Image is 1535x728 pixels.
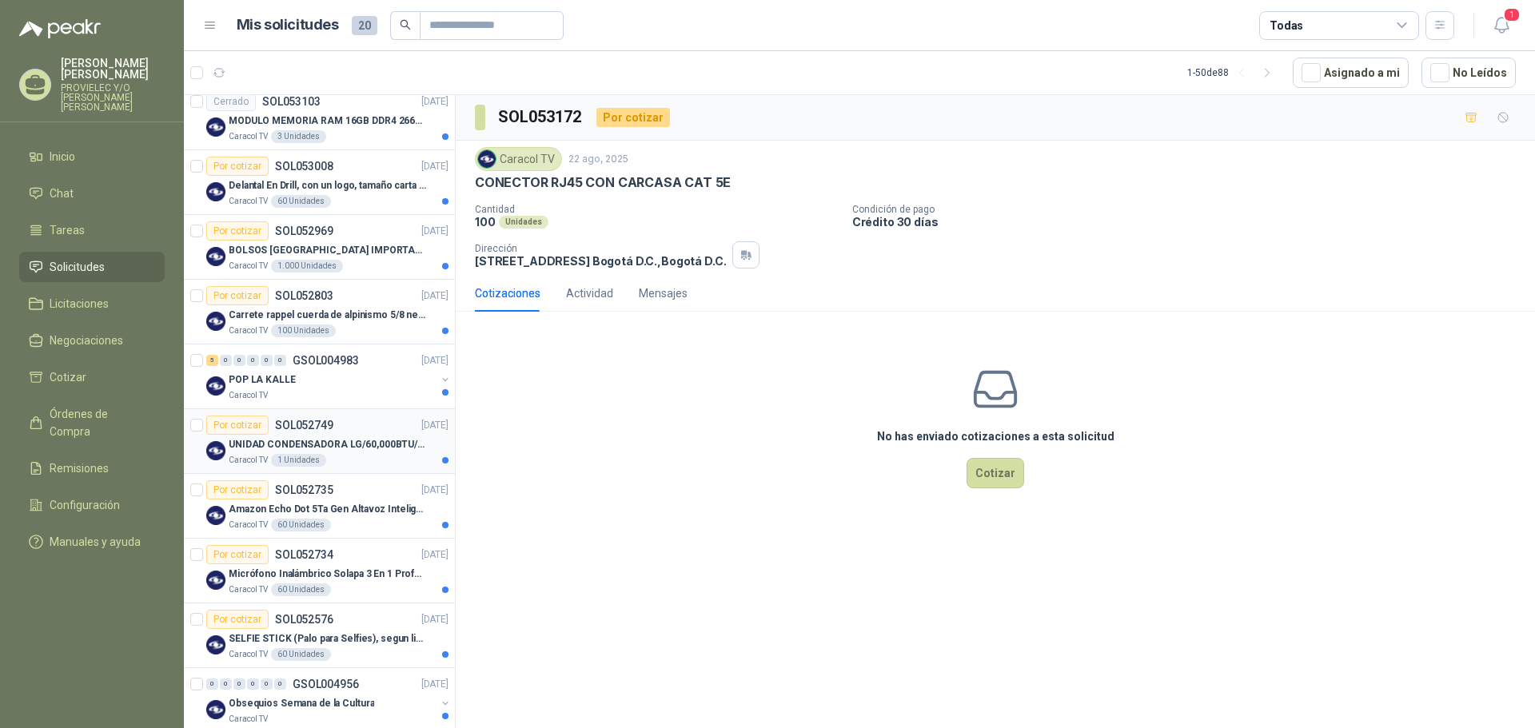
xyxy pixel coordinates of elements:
[421,547,449,563] p: [DATE]
[1187,60,1280,86] div: 1 - 50 de 88
[206,351,452,402] a: 5 0 0 0 0 0 GSOL004983[DATE] Company LogoPOP LA KALLECaracol TV
[233,355,245,366] div: 0
[271,583,331,596] div: 60 Unidades
[19,19,101,38] img: Logo peakr
[50,496,120,514] span: Configuración
[229,583,268,596] p: Caracol TV
[229,130,268,143] p: Caracol TV
[19,399,165,447] a: Órdenes de Compra
[566,284,613,302] div: Actividad
[206,312,225,331] img: Company Logo
[229,519,268,531] p: Caracol TV
[229,113,428,129] p: MODULO MEMORIA RAM 16GB DDR4 2666 MHZ - PORTATIL
[184,150,455,215] a: Por cotizarSOL053008[DATE] Company LogoDelantal En Drill, con un logo, tamaño carta 1 tinta (Se e...
[421,224,449,239] p: [DATE]
[1487,11,1516,40] button: 1
[19,362,165,392] a: Cotizar
[475,204,839,215] p: Cantidad
[206,545,269,564] div: Por cotizar
[498,105,584,129] h3: SOL053172
[206,117,225,137] img: Company Logo
[478,150,496,168] img: Company Logo
[184,86,455,150] a: CerradoSOL053103[DATE] Company LogoMODULO MEMORIA RAM 16GB DDR4 2666 MHZ - PORTATILCaracol TV3 Un...
[233,678,245,690] div: 0
[261,678,273,690] div: 0
[19,141,165,172] a: Inicio
[421,353,449,368] p: [DATE]
[475,174,731,191] p: CONECTOR RJ45 CON CARCASA CAT 5E
[596,108,670,127] div: Por cotizar
[352,16,377,35] span: 20
[206,571,225,590] img: Company Logo
[229,567,428,582] p: Micrófono Inalámbrico Solapa 3 En 1 Profesional F11-2 X2
[184,603,455,668] a: Por cotizarSOL052576[DATE] Company LogoSELFIE STICK (Palo para Selfies), segun link adjuntoCaraco...
[499,216,548,229] div: Unidades
[229,502,428,517] p: Amazon Echo Dot 5Ta Gen Altavoz Inteligente Alexa Azul
[229,260,268,273] p: Caracol TV
[271,519,331,531] div: 60 Unidades
[229,308,428,323] p: Carrete rappel cuerda de alpinismo 5/8 negra 16mm
[184,474,455,539] a: Por cotizarSOL052735[DATE] Company LogoAmazon Echo Dot 5Ta Gen Altavoz Inteligente Alexa AzulCara...
[206,610,269,629] div: Por cotizar
[19,527,165,557] a: Manuales y ayuda
[877,428,1114,445] h3: No has enviado cotizaciones a esta solicitud
[262,96,321,107] p: SOL053103
[206,247,225,266] img: Company Logo
[50,405,150,440] span: Órdenes de Compra
[1421,58,1516,88] button: No Leídos
[247,678,259,690] div: 0
[19,252,165,282] a: Solicitudes
[261,355,273,366] div: 0
[220,355,232,366] div: 0
[421,418,449,433] p: [DATE]
[229,648,268,661] p: Caracol TV
[50,185,74,202] span: Chat
[229,437,428,452] p: UNIDAD CONDENSADORA LG/60,000BTU/220V/R410A: I
[275,549,333,560] p: SOL052734
[50,148,75,165] span: Inicio
[229,454,268,467] p: Caracol TV
[271,648,331,661] div: 60 Unidades
[206,441,225,460] img: Company Logo
[206,355,218,366] div: 5
[184,409,455,474] a: Por cotizarSOL052749[DATE] Company LogoUNIDAD CONDENSADORA LG/60,000BTU/220V/R410A: ICaracol TV1 ...
[852,215,1529,229] p: Crédito 30 días
[206,674,452,726] a: 0 0 0 0 0 0 GSOL004956[DATE] Company LogoObsequios Semana de la CulturaCaracol TV
[475,284,540,302] div: Cotizaciones
[206,416,269,435] div: Por cotizar
[229,713,268,726] p: Caracol TV
[229,389,268,402] p: Caracol TV
[229,372,296,388] p: POP LA KALLE
[293,355,359,366] p: GSOL004983
[206,700,225,719] img: Company Logo
[50,221,85,239] span: Tareas
[206,221,269,241] div: Por cotizar
[229,178,428,193] p: Delantal En Drill, con un logo, tamaño carta 1 tinta (Se envia enlacen, como referencia)
[421,94,449,109] p: [DATE]
[852,204,1529,215] p: Condición de pago
[275,290,333,301] p: SOL052803
[421,612,449,627] p: [DATE]
[475,147,562,171] div: Caracol TV
[421,159,449,174] p: [DATE]
[229,324,268,337] p: Caracol TV
[229,195,268,208] p: Caracol TV
[50,533,141,551] span: Manuales y ayuda
[1503,7,1521,22] span: 1
[184,215,455,280] a: Por cotizarSOL052969[DATE] Company LogoBOLSOS [GEOGRAPHIC_DATA] IMPORTADO [GEOGRAPHIC_DATA]-397-1...
[50,368,86,386] span: Cotizar
[229,243,428,258] p: BOLSOS [GEOGRAPHIC_DATA] IMPORTADO [GEOGRAPHIC_DATA]-397-1
[206,506,225,525] img: Company Logo
[237,14,339,37] h1: Mis solicitudes
[475,243,726,254] p: Dirección
[639,284,688,302] div: Mensajes
[229,631,428,646] p: SELFIE STICK (Palo para Selfies), segun link adjunto
[421,677,449,692] p: [DATE]
[220,678,232,690] div: 0
[19,178,165,209] a: Chat
[271,324,336,337] div: 100 Unidades
[275,225,333,237] p: SOL052969
[421,288,449,304] p: [DATE]
[206,678,218,690] div: 0
[61,83,165,112] p: PROVIELEC Y/O [PERSON_NAME] [PERSON_NAME]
